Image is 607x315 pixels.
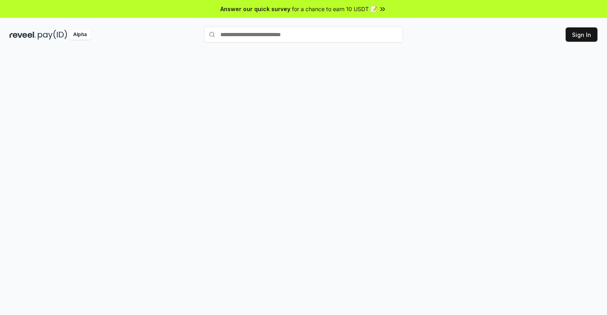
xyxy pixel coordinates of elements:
[10,30,36,40] img: reveel_dark
[69,30,91,40] div: Alpha
[566,27,597,42] button: Sign In
[38,30,67,40] img: pay_id
[220,5,290,13] span: Answer our quick survey
[292,5,377,13] span: for a chance to earn 10 USDT 📝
